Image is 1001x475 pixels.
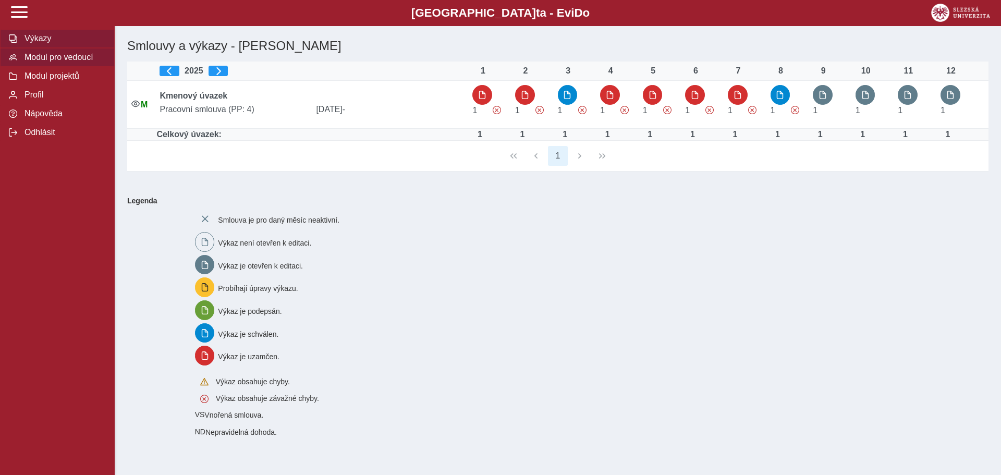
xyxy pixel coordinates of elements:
div: 6 [685,66,706,76]
div: Úvazek : 8 h / den. 40 h / týden. [555,130,576,139]
span: Výkaz obsahuje závažné chyby. [578,106,587,114]
div: 1 [472,66,493,76]
button: 1 [548,146,568,166]
span: Úvazek : 8 h / den. 40 h / týden. [558,106,563,115]
span: Výkaz obsahuje závažné chyby. [535,106,544,114]
span: Výkaz obsahuje závažné chyby. [748,106,756,114]
span: Úvazek : 8 h / den. 40 h / týden. [856,106,860,115]
div: Úvazek : 8 h / den. 40 h / týden. [937,130,958,139]
span: Nepravidelná dohoda. [205,428,277,436]
span: Úvazek : 8 h / den. 40 h / týden. [813,106,817,115]
span: Úvazek : 8 h / den. 40 h / týden. [941,106,945,115]
span: Výkaz je otevřen k editaci. [218,261,303,270]
div: Úvazek : 8 h / den. 40 h / týden. [852,130,873,139]
span: Výkaz obsahuje chyby. [216,377,290,386]
div: Úvazek : 8 h / den. 40 h / týden. [469,130,490,139]
span: Pracovní smlouva (PP: 4) [155,105,312,114]
span: Výkaz obsahuje závažné chyby. [791,106,799,114]
h1: Smlouvy a výkazy - [PERSON_NAME] [123,34,848,57]
span: Výkaz obsahuje závažné chyby. [663,106,672,114]
td: Celkový úvazek: [155,129,468,141]
span: Smlouva vnořená do kmene [195,428,205,436]
span: Úvazek : 8 h / den. 40 h / týden. [728,106,733,115]
span: Výkaz obsahuje závažné chyby. [216,394,319,403]
div: 2025 [160,66,464,76]
span: Úvazek : 8 h / den. 40 h / týden. [898,106,902,115]
span: t [536,6,540,19]
div: Úvazek : 8 h / den. 40 h / týden. [597,130,618,139]
span: Výkaz je schválen. [218,330,278,338]
span: D [574,6,582,19]
div: Úvazek : 8 h / den. 40 h / týden. [895,130,915,139]
span: Úvazek : 8 h / den. 40 h / týden. [771,106,775,115]
span: Úvazek : 8 h / den. 40 h / týden. [515,106,520,115]
span: o [583,6,590,19]
b: Legenda [123,192,984,209]
div: 2 [515,66,536,76]
div: 4 [600,66,621,76]
span: Smlouva vnořená do kmene [195,410,205,419]
div: Úvazek : 8 h / den. 40 h / týden. [512,130,533,139]
span: Údaje souhlasí s údaji v Magionu [141,100,148,109]
div: 8 [771,66,791,76]
div: 9 [813,66,834,76]
span: Modul projektů [21,71,106,81]
span: Profil [21,90,106,100]
span: Úvazek : 8 h / den. 40 h / týden. [685,106,690,115]
div: 7 [728,66,749,76]
span: Výkaz je podepsán. [218,307,282,315]
div: 3 [558,66,579,76]
span: Výkaz obsahuje závažné chyby. [705,106,714,114]
b: [GEOGRAPHIC_DATA] a - Evi [31,6,970,20]
span: Úvazek : 8 h / den. 40 h / týden. [472,106,477,115]
span: Modul pro vedoucí [21,53,106,62]
span: Úvazek : 8 h / den. 40 h / týden. [600,106,605,115]
span: Výkaz není otevřen k editaci. [218,239,311,247]
div: 12 [941,66,961,76]
span: Probíhají úpravy výkazu. [218,284,298,293]
span: [DATE] [312,105,468,114]
div: Úvazek : 8 h / den. 40 h / týden. [810,130,831,139]
span: Výkaz obsahuje závažné chyby. [493,106,501,114]
span: Výkazy [21,34,106,43]
img: logo_web_su.png [931,4,990,22]
div: Úvazek : 8 h / den. 40 h / týden. [682,130,703,139]
div: Úvazek : 8 h / den. 40 h / týden. [767,130,788,139]
span: Výkaz obsahuje závažné chyby. [620,106,629,114]
b: Kmenový úvazek [160,91,227,100]
span: Výkaz je uzamčen. [218,352,279,361]
span: - [343,105,345,114]
span: Vnořená smlouva. [204,411,263,419]
div: Úvazek : 8 h / den. 40 h / týden. [640,130,661,139]
i: Smlouva je aktivní [131,100,140,108]
div: 11 [898,66,919,76]
div: 10 [856,66,876,76]
span: Smlouva je pro daný měsíc neaktivní. [218,216,339,224]
div: Úvazek : 8 h / den. 40 h / týden. [725,130,746,139]
span: Úvazek : 8 h / den. 40 h / týden. [643,106,648,115]
span: Nápověda [21,109,106,118]
div: 5 [643,66,664,76]
span: Odhlásit [21,128,106,137]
